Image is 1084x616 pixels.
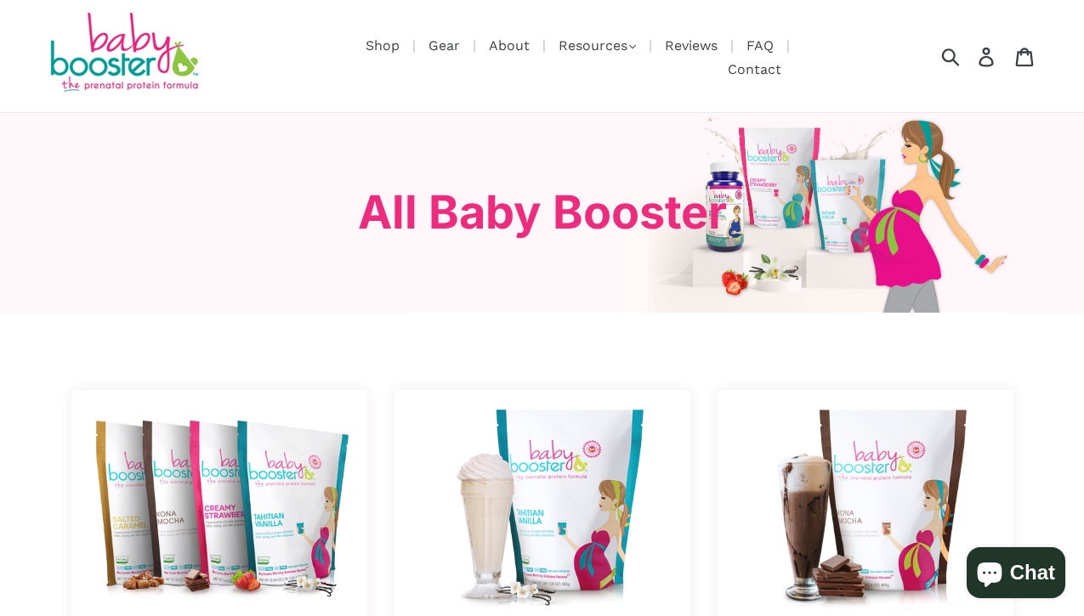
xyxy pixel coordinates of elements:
a: Shop [357,35,408,56]
button: Resources [550,33,644,59]
a: Tahitian Vanilla Prenatal Shake - Ships Same Day [394,390,692,611]
img: all_shakes-1644369424251_1200x.png [71,398,369,611]
img: Tahitian Vanilla Prenatal Shake - Ships Same Day [394,398,692,611]
img: Baby Booster Prenatal Protein Supplements [47,13,200,95]
a: Reviews [656,35,726,56]
a: FAQ [738,35,782,56]
a: Gear [420,35,468,56]
a: Contact [719,59,790,80]
h3: All Baby Booster [58,185,1027,240]
input: Search [947,37,994,75]
inbox-online-store-chat: Shopify online store chat [962,547,1070,602]
a: About [480,35,538,56]
a: Kona Mocha Prenatal Shake - Ships Same Day [718,390,1015,611]
img: Kona Mocha Prenatal Shake - Ships Same Day [718,398,1015,611]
